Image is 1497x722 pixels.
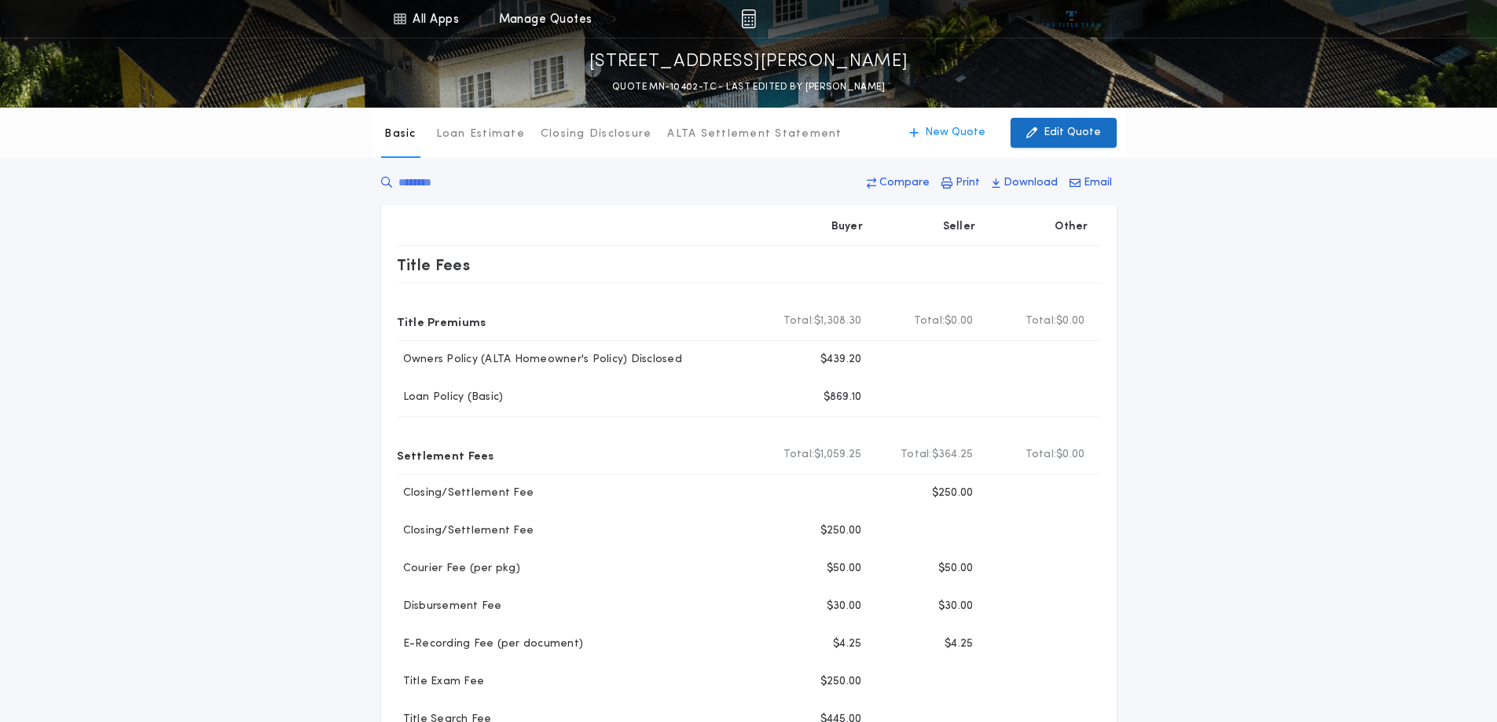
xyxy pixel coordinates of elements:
[1056,447,1084,463] span: $0.00
[945,636,973,652] p: $4.25
[397,523,534,539] p: Closing/Settlement Fee
[932,447,974,463] span: $364.25
[932,486,974,501] p: $250.00
[397,486,534,501] p: Closing/Settlement Fee
[1042,11,1101,27] img: vs-icon
[741,9,756,28] img: img
[436,126,525,142] p: Loan Estimate
[938,561,974,577] p: $50.00
[612,79,885,95] p: QUOTE MN-10402-TC - LAST EDITED BY [PERSON_NAME]
[956,175,980,191] p: Print
[1084,175,1112,191] p: Email
[397,442,494,467] p: Settlement Fees
[1026,447,1057,463] b: Total:
[987,169,1062,197] button: Download
[1011,118,1117,148] button: Edit Quote
[384,126,416,142] p: Basic
[943,219,976,235] p: Seller
[1065,169,1117,197] button: Email
[397,636,584,652] p: E-Recording Fee (per document)
[783,447,815,463] b: Total:
[827,561,862,577] p: $50.00
[589,49,908,75] p: [STREET_ADDRESS][PERSON_NAME]
[397,561,520,577] p: Courier Fee (per pkg)
[901,447,932,463] b: Total:
[914,313,945,329] b: Total:
[397,599,502,614] p: Disbursement Fee
[814,447,861,463] span: $1,059.25
[1056,313,1084,329] span: $0.00
[397,390,504,405] p: Loan Policy (Basic)
[820,352,862,368] p: $439.20
[827,599,862,614] p: $30.00
[820,674,862,690] p: $250.00
[1044,125,1101,141] p: Edit Quote
[397,309,486,334] p: Title Premiums
[925,125,985,141] p: New Quote
[937,169,985,197] button: Print
[879,175,930,191] p: Compare
[667,126,842,142] p: ALTA Settlement Statement
[831,219,863,235] p: Buyer
[1055,219,1088,235] p: Other
[1004,175,1058,191] p: Download
[397,252,471,277] p: Title Fees
[893,118,1001,148] button: New Quote
[938,599,974,614] p: $30.00
[1026,313,1057,329] b: Total:
[820,523,862,539] p: $250.00
[824,390,862,405] p: $869.10
[945,313,973,329] span: $0.00
[862,169,934,197] button: Compare
[397,674,485,690] p: Title Exam Fee
[397,352,682,368] p: Owners Policy (ALTA Homeowner's Policy) Disclosed
[833,636,861,652] p: $4.25
[541,126,652,142] p: Closing Disclosure
[814,313,861,329] span: $1,308.30
[783,313,815,329] b: Total:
